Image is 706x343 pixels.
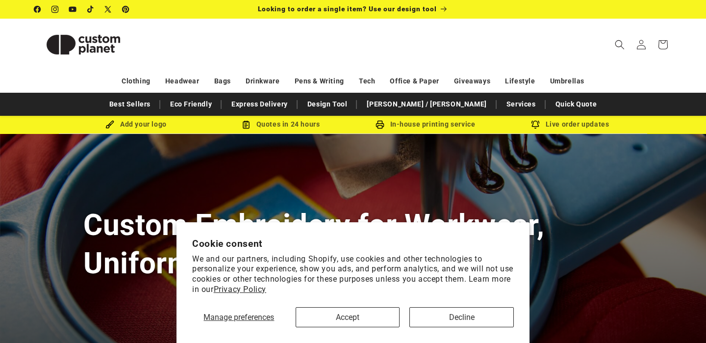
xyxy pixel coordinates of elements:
[246,73,279,90] a: Drinkware
[359,73,375,90] a: Tech
[550,73,584,90] a: Umbrellas
[390,73,439,90] a: Office & Paper
[214,285,266,294] a: Privacy Policy
[105,120,114,129] img: Brush Icon
[214,73,231,90] a: Bags
[122,73,151,90] a: Clothing
[208,118,353,131] div: Quotes in 24 hours
[192,238,514,249] h2: Cookie consent
[83,206,623,282] h1: Custom Embroidery for Workwear, Uniforms & Sportswear
[498,118,642,131] div: Live order updates
[531,120,540,129] img: Order updates
[353,118,498,131] div: In-house printing service
[296,307,400,327] button: Accept
[165,96,217,113] a: Eco Friendly
[64,118,208,131] div: Add your logo
[242,120,251,129] img: Order Updates Icon
[203,313,274,322] span: Manage preferences
[362,96,491,113] a: [PERSON_NAME] / [PERSON_NAME]
[165,73,200,90] a: Headwear
[376,120,384,129] img: In-house printing
[454,73,490,90] a: Giveaways
[227,96,293,113] a: Express Delivery
[409,307,514,327] button: Decline
[609,34,630,55] summary: Search
[31,19,136,70] a: Custom Planet
[303,96,353,113] a: Design Tool
[258,5,437,13] span: Looking to order a single item? Use our design tool
[551,96,602,113] a: Quick Quote
[505,73,535,90] a: Lifestyle
[295,73,344,90] a: Pens & Writing
[502,96,541,113] a: Services
[192,307,286,327] button: Manage preferences
[34,23,132,67] img: Custom Planet
[104,96,155,113] a: Best Sellers
[657,296,706,343] iframe: Chat Widget
[192,254,514,295] p: We and our partners, including Shopify, use cookies and other technologies to personalize your ex...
